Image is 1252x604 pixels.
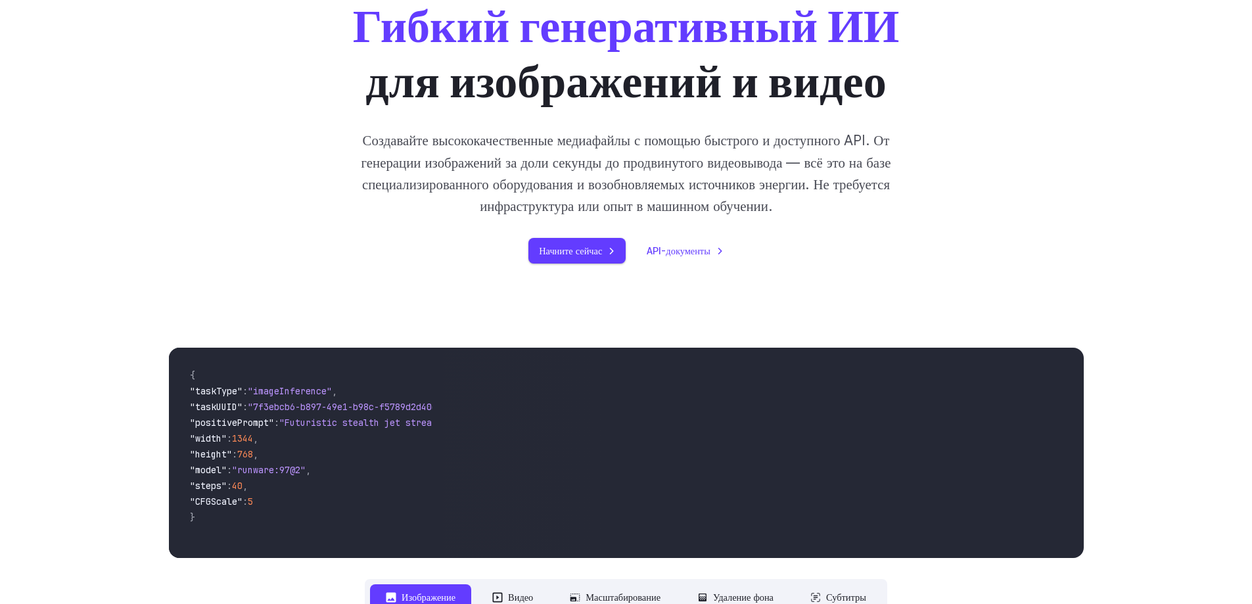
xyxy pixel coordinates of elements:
span: "7f3ebcb6-b897-49e1-b98c-f5789d2d40d7" [248,401,448,413]
span: 40 [232,480,243,492]
span: : [243,496,248,507]
span: : [227,464,232,476]
span: "height" [190,448,232,460]
span: 768 [237,448,253,460]
span: : [243,401,248,413]
font: Создавайте высококачественные медиафайлы с помощью быстрого и доступного API. От генерации изобра... [361,132,891,214]
span: "taskType" [190,385,243,397]
span: "imageInference" [248,385,332,397]
font: Субтитры [826,592,866,603]
span: "runware:97@2" [232,464,306,476]
font: Удаление фона [713,592,774,603]
span: , [253,432,258,444]
span: , [306,464,311,476]
span: "Futuristic stealth jet streaking through a neon-lit cityscape with glowing purple exhaust" [279,417,758,429]
span: 1344 [232,432,253,444]
span: : [274,417,279,429]
span: "taskUUID" [190,401,243,413]
span: "model" [190,464,227,476]
span: { [190,369,195,381]
span: } [190,511,195,523]
font: Видео [508,592,533,603]
font: Начните сейчас [539,245,602,256]
font: Масштабирование [586,592,661,603]
span: "steps" [190,480,227,492]
span: : [227,480,232,492]
font: Изображение [402,592,455,603]
span: , [253,448,258,460]
font: для изображений и видео [365,53,886,108]
span: "CFGScale" [190,496,243,507]
span: 5 [248,496,253,507]
span: : [227,432,232,444]
a: Начните сейчас [528,238,626,264]
span: "positivePrompt" [190,417,274,429]
font: API-документы [647,245,710,256]
a: API-документы [647,243,723,258]
span: , [332,385,337,397]
span: "width" [190,432,227,444]
span: : [232,448,237,460]
span: , [243,480,248,492]
span: : [243,385,248,397]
